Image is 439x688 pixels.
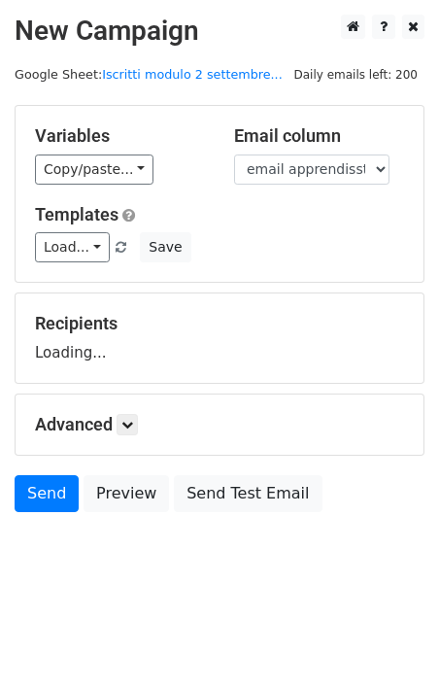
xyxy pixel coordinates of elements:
a: Copy/paste... [35,155,153,185]
button: Save [140,232,190,262]
a: Daily emails left: 200 [287,67,424,82]
h5: Recipients [35,313,404,334]
a: Iscritti modulo 2 settembre... [102,67,283,82]
span: Daily emails left: 200 [287,64,424,86]
h2: New Campaign [15,15,424,48]
a: Load... [35,232,110,262]
a: Preview [84,475,169,512]
h5: Email column [234,125,404,147]
small: Google Sheet: [15,67,283,82]
a: Send Test Email [174,475,321,512]
a: Send [15,475,79,512]
h5: Advanced [35,414,404,435]
div: Loading... [35,313,404,363]
a: Templates [35,204,118,224]
h5: Variables [35,125,205,147]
